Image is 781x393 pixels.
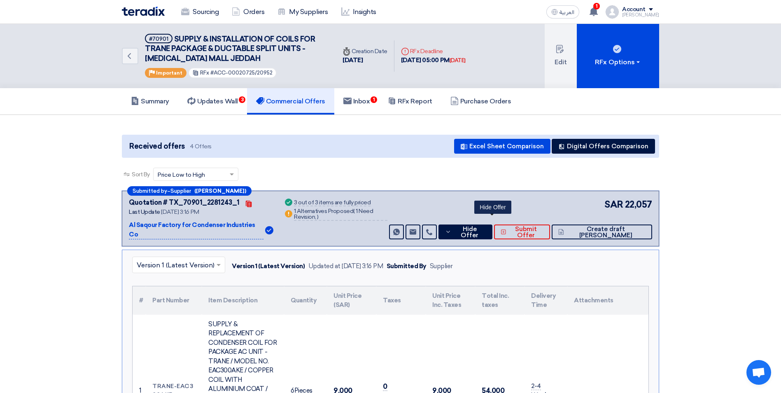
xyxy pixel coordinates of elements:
button: Hide Offer [438,225,493,239]
a: Purchase Orders [441,88,520,115]
span: 4 Offers [190,143,212,150]
h5: Summary [131,97,169,105]
span: Hide Offer [453,226,486,239]
span: 0 [383,382,387,391]
span: [DATE] 3:16 PM [161,208,199,215]
div: RFx Deadline [401,47,466,56]
div: Supplier [430,262,453,271]
h5: Updates Wall [187,97,238,105]
a: My Suppliers [271,3,334,21]
div: 1 Alternatives Proposed [294,208,387,221]
div: [DATE] 05:00 PM [401,56,466,65]
span: Create draft [PERSON_NAME] [566,226,646,239]
span: 1 [371,96,377,103]
a: Updates Wall3 [178,88,247,115]
span: ( [353,208,355,215]
th: Unit Price (SAR) [327,286,376,315]
span: SAR [604,198,623,211]
b: ([PERSON_NAME]) [194,188,246,194]
img: Teradix logo [122,7,165,16]
div: 3 out of 3 items are fully priced [294,200,371,206]
span: Received offers [129,141,185,152]
th: Part Number [146,286,202,315]
button: Submit Offer [494,225,550,239]
div: Submitted By [387,262,427,271]
span: Price Low to High [158,171,205,179]
span: RFx [200,70,209,76]
span: 3 [239,96,245,103]
a: Commercial Offers [247,88,334,115]
h5: Purchase Orders [450,97,511,105]
span: 1 [593,3,600,9]
div: Account [622,6,646,13]
th: Total Inc. taxes [475,286,525,315]
div: #70901 [149,36,168,42]
span: ) [317,213,319,220]
img: profile_test.png [606,5,619,19]
span: Last Update [129,208,160,215]
span: #ACC-00020725/20952 [210,70,273,76]
img: Verified Account [265,226,273,234]
div: Creation Date [343,47,387,56]
div: Quotation # TX_70901_2281243_1 [129,198,240,208]
th: Attachments [567,286,648,315]
span: Important [156,70,182,76]
th: Taxes [376,286,426,315]
button: العربية [546,5,579,19]
a: Orders [225,3,271,21]
a: Summary [122,88,178,115]
div: [PERSON_NAME] [622,13,659,17]
span: Sort By [132,170,150,179]
span: Submitted by [133,188,167,194]
a: Open chat [746,360,771,385]
div: [DATE] [450,56,466,65]
a: RFx Report [379,88,441,115]
button: Create draft [PERSON_NAME] [552,225,652,239]
span: Submit Offer [508,226,543,239]
div: RFx Options [595,57,641,67]
div: Hide Offer [474,201,511,214]
th: Quantity [284,286,327,315]
span: 22,057 [625,198,652,211]
button: Edit [545,24,577,88]
th: # [133,286,146,315]
button: Digital Offers Comparison [552,139,655,154]
span: SUPPLY & INSTALLATION OF COILS FOR TRANE PACKAGE & DUCTABLE SPLIT UNITS - [MEDICAL_DATA] MALL JEDDAH [145,35,315,63]
a: Inbox1 [334,88,379,115]
div: – [127,186,252,196]
button: RFx Options [577,24,659,88]
th: Unit Price Inc. Taxes [426,286,475,315]
button: Excel Sheet Comparison [454,139,550,154]
div: Version 1 (Latest Version) [232,262,305,271]
a: Insights [335,3,383,21]
a: Sourcing [175,3,225,21]
h5: RFx Report [388,97,432,105]
h5: SUPPLY & INSTALLATION OF COILS FOR TRANE PACKAGE & DUCTABLE SPLIT UNITS - YASMIN MALL JEDDAH [145,34,326,63]
h5: Commercial Offers [256,97,325,105]
span: العربية [560,9,574,15]
p: Al Saqour Factory for Condenser Industries Co [129,220,263,239]
div: [DATE] [343,56,387,65]
th: Delivery Time [525,286,567,315]
th: Item Description [202,286,284,315]
h5: Inbox [343,97,370,105]
div: Updated at [DATE] 3:16 PM [308,262,383,271]
span: 1 Need Revision, [294,208,373,220]
span: Supplier [170,188,191,194]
